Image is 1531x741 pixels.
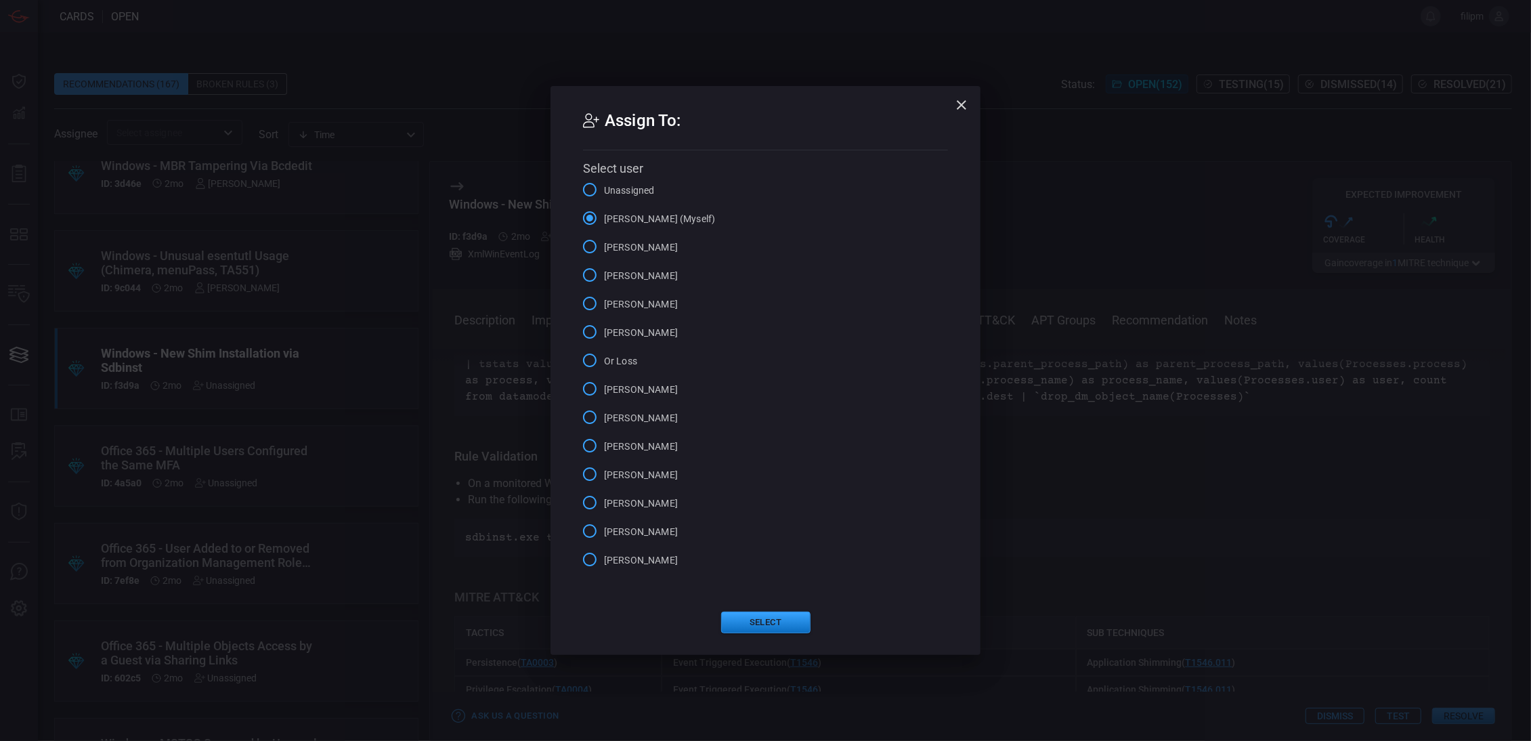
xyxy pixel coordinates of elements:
[604,326,678,340] span: [PERSON_NAME]
[604,240,678,255] span: [PERSON_NAME]
[604,212,715,226] span: [PERSON_NAME] (Myself)
[604,553,678,568] span: [PERSON_NAME]
[604,184,655,198] span: Unassigned
[604,525,678,539] span: [PERSON_NAME]
[583,161,643,175] span: Select user
[604,411,678,425] span: [PERSON_NAME]
[604,440,678,454] span: [PERSON_NAME]
[604,468,678,482] span: [PERSON_NAME]
[604,297,678,312] span: [PERSON_NAME]
[583,108,948,150] h2: Assign To:
[604,354,637,368] span: Or Loss
[721,612,811,633] button: Select
[604,496,678,511] span: [PERSON_NAME]
[604,383,678,397] span: [PERSON_NAME]
[604,269,678,283] span: [PERSON_NAME]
